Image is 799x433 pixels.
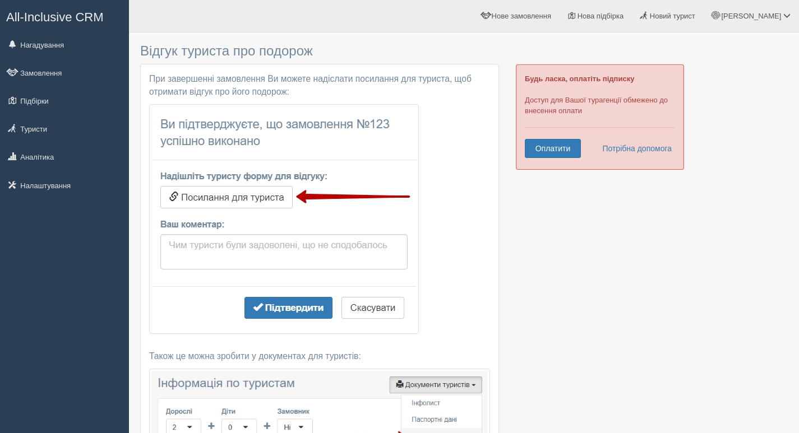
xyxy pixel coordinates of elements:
[525,139,581,158] a: Оплатити
[595,139,672,158] a: Потрібна допомога
[1,1,128,31] a: All-Inclusive CRM
[650,12,695,20] span: Новий турист
[149,104,419,334] img: screen-1-1.uk.jpg
[140,44,499,58] h3: Відгук туриста про подорож
[492,12,551,20] span: Нове замовлення
[149,73,490,99] p: При завершенні замовлення Ви можете надіслати посилання для туриста, щоб отримати відгук про його...
[516,64,684,170] div: Доступ для Вашої турагенції обмежено до внесення оплати
[721,12,781,20] span: [PERSON_NAME]
[149,350,490,363] p: Також це можна зробити у документах для туристів:
[6,10,104,24] span: All-Inclusive CRM
[525,75,634,83] b: Будь ласка, оплатіть підписку
[578,12,624,20] span: Нова підбірка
